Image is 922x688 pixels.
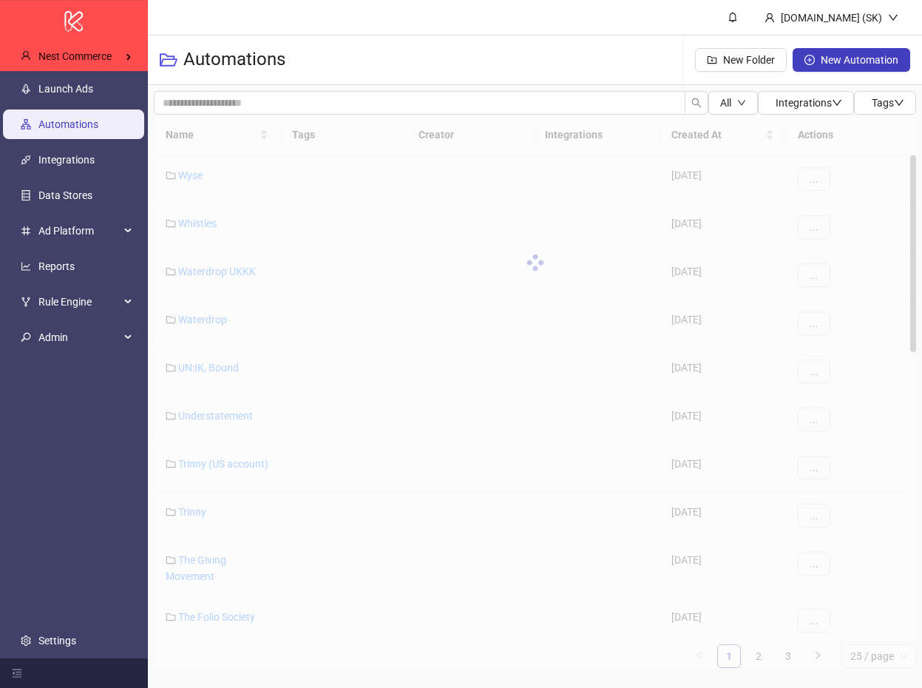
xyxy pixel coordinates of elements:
a: Integrations [38,154,95,166]
span: menu-fold [12,668,22,678]
span: folder-add [707,55,717,65]
span: Admin [38,323,120,352]
span: Ad Platform [38,216,120,246]
h3: Automations [183,48,285,72]
span: key [21,332,31,343]
span: down [832,98,842,108]
a: Automations [38,118,98,130]
button: New Automation [793,48,910,72]
div: [DOMAIN_NAME] (SK) [775,10,888,26]
a: Data Stores [38,189,92,201]
span: down [894,98,904,108]
span: user [21,51,31,61]
span: bell [728,12,738,22]
span: fork [21,297,31,307]
span: plus-circle [804,55,815,65]
span: Rule Engine [38,287,120,317]
span: search [691,98,702,108]
span: folder-open [160,51,177,69]
span: number [21,226,31,236]
span: New Folder [723,54,775,66]
button: New Folder [695,48,787,72]
span: Nest Commerce [38,50,112,62]
span: down [888,13,898,23]
span: down [737,98,746,107]
button: Integrationsdown [758,91,854,115]
span: user [765,13,775,23]
span: Integrations [776,97,842,109]
span: New Automation [821,54,898,66]
button: Tagsdown [854,91,916,115]
span: Tags [872,97,904,109]
a: Reports [38,260,75,272]
a: Launch Ads [38,83,93,95]
button: Alldown [708,91,758,115]
span: All [720,97,731,109]
a: Settings [38,635,76,647]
